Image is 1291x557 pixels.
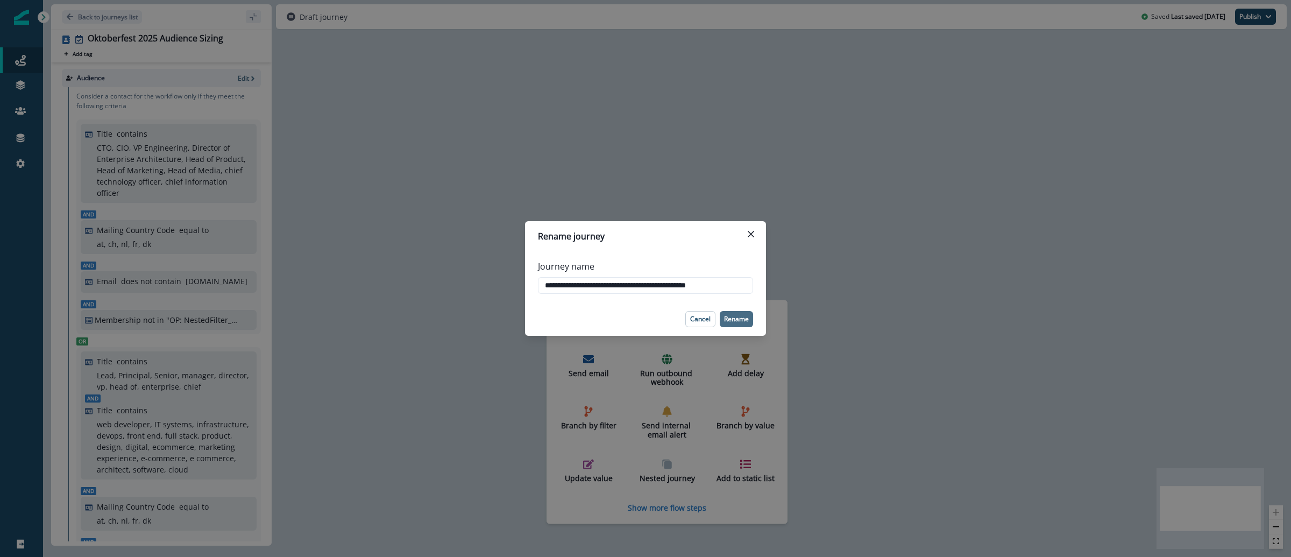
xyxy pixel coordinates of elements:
button: Rename [720,311,753,327]
p: Cancel [690,315,711,323]
p: Rename [724,315,749,323]
button: Cancel [685,311,715,327]
p: Journey name [538,260,594,273]
p: Rename journey [538,230,605,243]
button: Close [742,225,760,243]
